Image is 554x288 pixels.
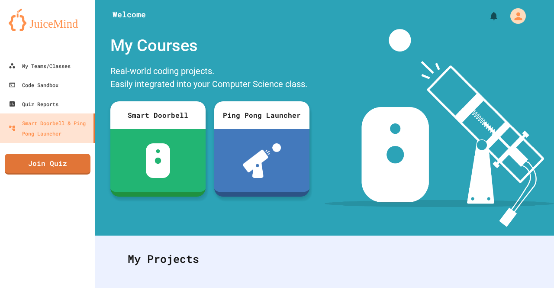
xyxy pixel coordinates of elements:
div: My Courses [106,29,314,62]
a: Join Quiz [5,154,90,175]
div: Smart Doorbell [110,101,206,129]
div: My Projects [119,242,530,276]
div: Ping Pong Launcher [214,101,309,129]
iframe: chat widget [482,216,545,252]
div: Code Sandbox [9,80,58,90]
img: ppl-with-ball.png [243,143,281,178]
img: logo-orange.svg [9,9,87,31]
div: My Notifications [473,9,501,23]
div: Smart Doorbell & Ping Pong Launcher [9,118,90,139]
div: Quiz Reports [9,99,58,109]
img: sdb-white.svg [146,143,171,178]
img: banner-image-my-projects.png [325,29,554,227]
div: Real-world coding projects. Easily integrated into your Computer Science class. [106,62,314,95]
div: My Teams/Classes [9,61,71,71]
div: My Account [501,6,528,26]
iframe: chat widget [518,253,545,279]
